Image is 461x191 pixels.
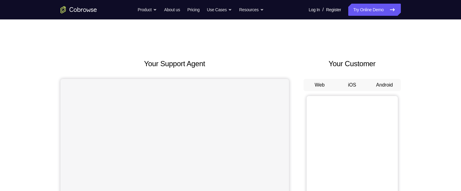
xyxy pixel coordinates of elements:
[326,4,341,16] a: Register
[304,58,401,69] h2: Your Customer
[309,4,320,16] a: Log In
[348,4,401,16] a: Try Online Demo
[304,79,336,91] button: Web
[187,4,199,16] a: Pricing
[60,6,97,13] a: Go to the home page
[60,58,289,69] h2: Your Support Agent
[239,4,264,16] button: Resources
[322,6,324,13] span: /
[164,4,180,16] a: About us
[368,79,401,91] button: Android
[138,4,157,16] button: Product
[207,4,232,16] button: Use Cases
[336,79,368,91] button: iOS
